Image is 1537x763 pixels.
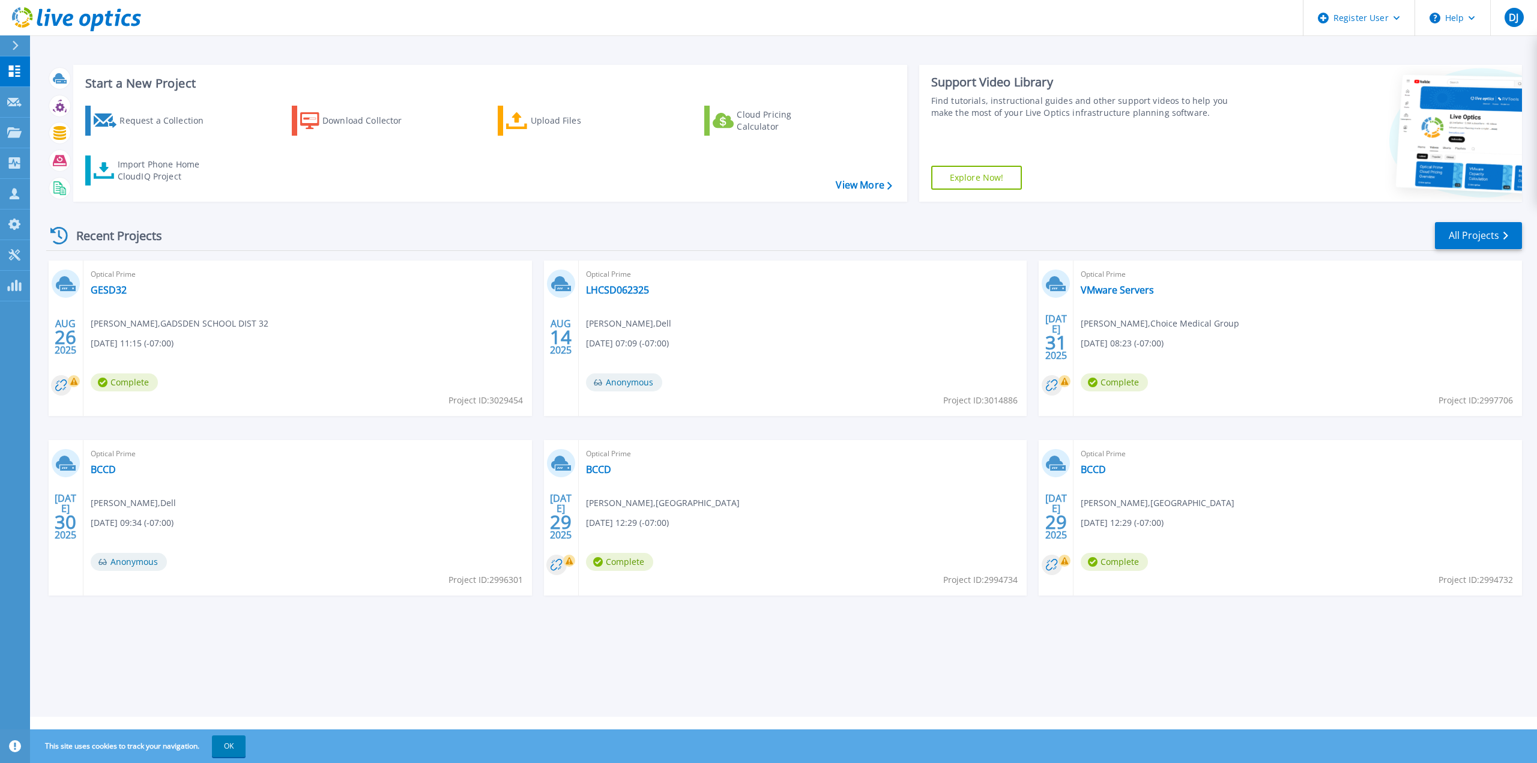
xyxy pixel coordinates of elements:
span: Anonymous [91,553,167,571]
a: Upload Files [498,106,632,136]
div: [DATE] 2025 [54,495,77,538]
span: Optical Prime [1081,447,1515,460]
a: Explore Now! [931,166,1022,190]
span: [DATE] 09:34 (-07:00) [91,516,174,529]
div: [DATE] 2025 [1045,315,1067,359]
span: Anonymous [586,373,662,391]
span: 31 [1045,337,1067,348]
span: [DATE] 12:29 (-07:00) [1081,516,1164,529]
span: 26 [55,332,76,342]
span: DJ [1509,13,1518,22]
a: Cloud Pricing Calculator [704,106,838,136]
span: Project ID: 2997706 [1439,394,1513,407]
span: 29 [1045,517,1067,527]
a: LHCSD062325 [586,284,649,296]
span: Complete [91,373,158,391]
span: [PERSON_NAME] , GADSDEN SCHOOL DIST 32 [91,317,268,330]
div: Recent Projects [46,221,178,250]
a: All Projects [1435,222,1522,249]
span: This site uses cookies to track your navigation. [33,735,246,757]
span: Project ID: 2996301 [448,573,523,587]
a: BCCD [91,463,116,475]
span: Optical Prime [91,268,525,281]
span: 30 [55,517,76,527]
div: Request a Collection [119,109,216,133]
span: Project ID: 2994732 [1439,573,1513,587]
div: Download Collector [322,109,418,133]
a: BCCD [586,463,611,475]
span: Project ID: 3014886 [943,394,1018,407]
div: Upload Files [531,109,627,133]
span: Optical Prime [91,447,525,460]
span: [PERSON_NAME] , [GEOGRAPHIC_DATA] [1081,496,1234,510]
span: Complete [586,553,653,571]
span: Project ID: 3029454 [448,394,523,407]
button: OK [212,735,246,757]
div: [DATE] 2025 [549,495,572,538]
span: Project ID: 2994734 [943,573,1018,587]
span: Complete [1081,553,1148,571]
span: Optical Prime [586,268,1020,281]
span: [PERSON_NAME] , Dell [586,317,671,330]
span: [PERSON_NAME] , Dell [91,496,176,510]
div: Support Video Library [931,74,1243,90]
span: [DATE] 08:23 (-07:00) [1081,337,1164,350]
span: Optical Prime [586,447,1020,460]
span: [PERSON_NAME] , Choice Medical Group [1081,317,1239,330]
div: [DATE] 2025 [1045,495,1067,538]
div: Cloud Pricing Calculator [737,109,833,133]
span: [PERSON_NAME] , [GEOGRAPHIC_DATA] [586,496,740,510]
span: [DATE] 12:29 (-07:00) [586,516,669,529]
div: AUG 2025 [549,315,572,359]
a: VMware Servers [1081,284,1154,296]
a: Request a Collection [85,106,219,136]
span: [DATE] 07:09 (-07:00) [586,337,669,350]
span: Optical Prime [1081,268,1515,281]
span: [DATE] 11:15 (-07:00) [91,337,174,350]
h3: Start a New Project [85,77,892,90]
div: Find tutorials, instructional guides and other support videos to help you make the most of your L... [931,95,1243,119]
span: Complete [1081,373,1148,391]
span: 14 [550,332,572,342]
a: BCCD [1081,463,1106,475]
div: Import Phone Home CloudIQ Project [118,158,211,182]
a: View More [836,179,892,191]
a: Download Collector [292,106,426,136]
span: 29 [550,517,572,527]
div: AUG 2025 [54,315,77,359]
a: GESD32 [91,284,127,296]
